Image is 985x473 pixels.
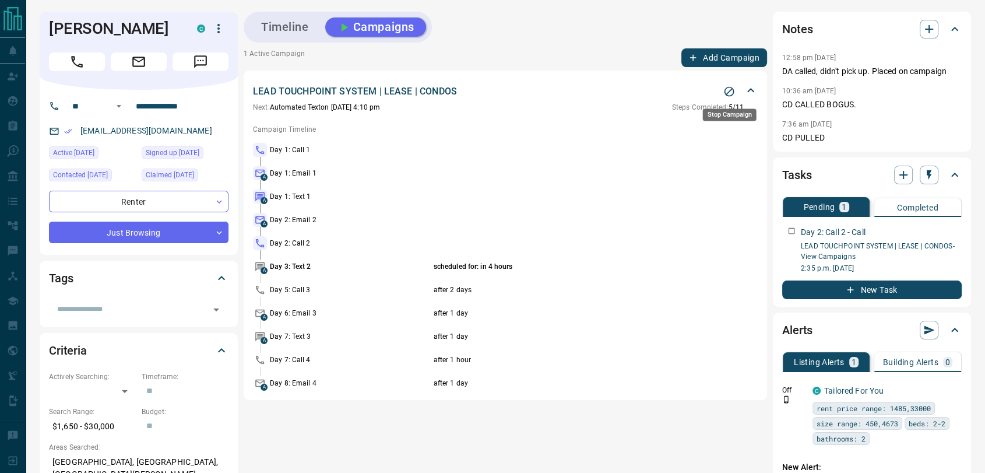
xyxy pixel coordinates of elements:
[261,220,268,227] span: A
[782,15,962,43] div: Notes
[142,372,228,382] p: Timeframe:
[49,341,87,360] h2: Criteria
[270,168,431,178] p: Day 1: Email 1
[817,418,898,429] span: size range: 450,4673
[817,433,866,444] span: bathrooms: 2
[253,102,380,113] p: Automated Text on [DATE] 4:10 pm
[197,24,205,33] div: condos.ca
[53,147,94,159] span: Active [DATE]
[49,52,105,71] span: Call
[945,358,950,366] p: 0
[270,355,431,365] p: Day 7: Call 4
[244,48,305,67] p: 1 Active Campaign
[146,169,194,181] span: Claimed [DATE]
[434,378,701,388] p: after 1 day
[852,358,856,366] p: 1
[253,85,457,99] p: LEAD TOUCHPOINT SYSTEM | LEASE | CONDOS
[49,222,228,243] div: Just Browsing
[325,17,426,37] button: Campaigns
[253,124,758,135] p: Campaign Timeline
[434,308,701,318] p: after 1 day
[49,372,136,382] p: Actively Searching:
[842,203,846,211] p: 1
[112,99,126,113] button: Open
[253,103,270,111] span: Next:
[801,242,955,261] a: LEAD TOUCHPOINT SYSTEM | LEASE | CONDOS- View Campaigns
[270,261,431,272] p: Day 3: Text 2
[782,385,805,395] p: Off
[261,197,268,204] span: A
[782,166,811,184] h2: Tasks
[782,20,812,38] h2: Notes
[812,387,821,395] div: condos.ca
[782,120,832,128] p: 7:36 am [DATE]
[782,321,812,339] h2: Alerts
[270,215,431,225] p: Day 2: Email 2
[49,169,136,185] div: Sat Oct 11 2025
[253,82,758,115] div: LEAD TOUCHPOINT SYSTEM | LEASE | CONDOSStop CampaignNext:Automated Texton [DATE] 4:10 pmSteps Com...
[146,147,199,159] span: Signed up [DATE]
[270,285,431,295] p: Day 5: Call 3
[261,337,268,344] span: A
[270,145,431,155] p: Day 1: Call 1
[909,418,945,429] span: beds: 2-2
[270,191,431,202] p: Day 1: Text 1
[111,52,167,71] span: Email
[49,146,136,163] div: Fri Oct 10 2025
[49,337,228,365] div: Criteria
[261,384,268,391] span: A
[49,191,228,212] div: Renter
[434,355,701,365] p: after 1 hour
[794,358,845,366] p: Listing Alerts
[142,169,228,185] div: Wed Apr 23 2025
[782,281,962,299] button: New Task
[49,407,136,417] p: Search Range:
[817,402,931,414] span: rent price range: 1485,33000
[782,54,836,62] p: 12:58 pm [DATE]
[672,102,744,113] p: 5 / 11
[142,407,228,417] p: Budget:
[720,83,738,100] button: Stop Campaign
[142,146,228,163] div: Sun Aug 11 2024
[49,269,73,288] h2: Tags
[803,203,835,211] p: Pending
[434,285,701,295] p: after 2 days
[49,264,228,292] div: Tags
[270,238,431,248] p: Day 2: Call 2
[173,52,228,71] span: Message
[782,316,962,344] div: Alerts
[80,126,212,135] a: [EMAIL_ADDRESS][DOMAIN_NAME]
[261,174,268,181] span: A
[782,132,962,144] p: CD PULLED
[249,17,321,37] button: Timeline
[270,378,431,388] p: Day 8: Email 4
[824,386,884,395] a: Tailored For You
[64,127,72,135] svg: Email Verified
[49,442,228,453] p: Areas Searched:
[49,19,180,38] h1: [PERSON_NAME]
[782,161,962,189] div: Tasks
[681,48,767,67] button: Add Campaign
[782,65,962,78] p: DA called, didn't pick up. Placed on campaign
[782,99,962,111] p: CD CALLED BOGUS.
[703,108,757,121] div: Stop Campaign
[883,358,938,366] p: Building Alerts
[261,314,268,321] span: A
[261,267,268,274] span: A
[208,302,224,318] button: Open
[53,169,108,181] span: Contacted [DATE]
[434,331,701,342] p: after 1 day
[672,103,729,111] span: Steps Completed:
[782,395,790,404] svg: Push Notification Only
[782,87,836,95] p: 10:36 am [DATE]
[801,226,866,239] p: Day 2: Call 2 - Call
[897,204,938,212] p: Completed
[270,308,431,318] p: Day 6: Email 3
[801,263,962,274] p: 2:35 p.m. [DATE]
[434,261,701,272] p: scheduled for: in 4 hours
[49,417,136,436] p: $1,650 - $30,000
[270,331,431,342] p: Day 7: Text 3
